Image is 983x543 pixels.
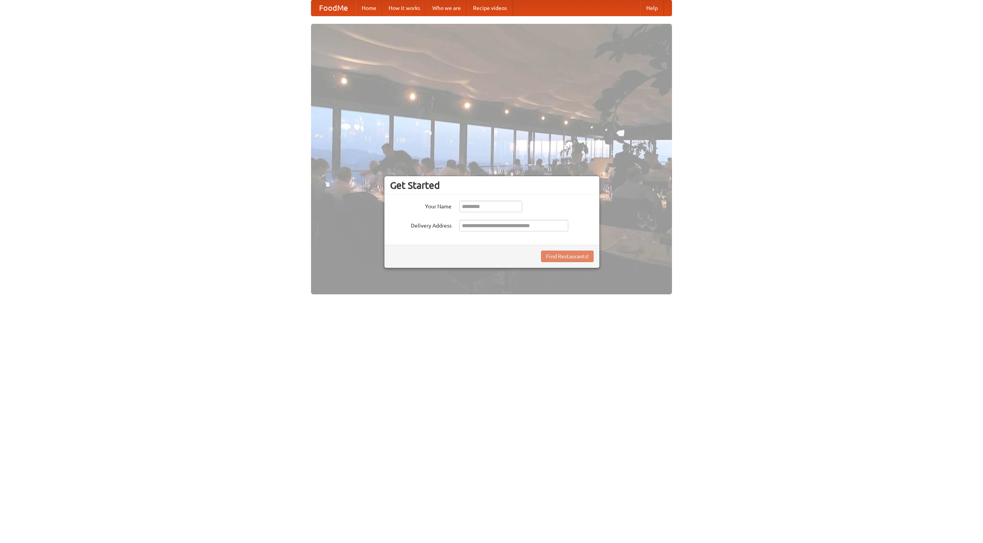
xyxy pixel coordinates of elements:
a: How it works [382,0,426,16]
button: Find Restaurants! [541,251,594,262]
a: Home [356,0,382,16]
a: FoodMe [311,0,356,16]
label: Delivery Address [390,220,452,229]
a: Recipe videos [467,0,513,16]
a: Who we are [426,0,467,16]
a: Help [640,0,664,16]
label: Your Name [390,201,452,210]
h3: Get Started [390,180,594,191]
